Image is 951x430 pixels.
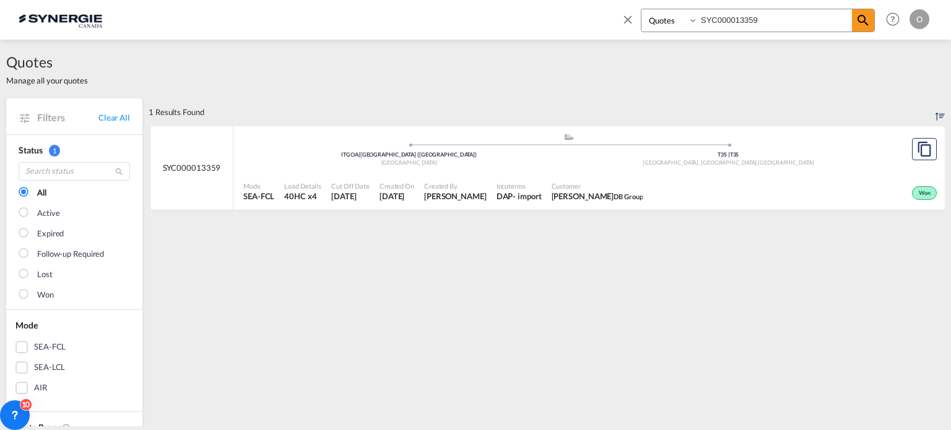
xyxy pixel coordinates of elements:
[331,181,370,191] span: Cut Off Date
[919,189,934,198] span: Won
[284,181,321,191] span: Load Details
[19,6,102,33] img: 1f56c880d42311ef80fc7dca854c8e59.png
[34,382,47,394] div: AIR
[380,191,414,202] span: 17 Jul 2025
[497,191,513,202] div: DAP
[882,9,910,31] div: Help
[149,98,204,126] div: 1 Results Found
[728,151,730,158] span: |
[497,191,542,202] div: DAP import
[358,151,360,158] span: |
[936,98,945,126] div: Sort by: Created On
[730,151,739,158] span: T3S
[37,248,104,260] div: Follow-up Required
[912,138,937,160] button: Copy Quote
[37,207,59,220] div: Active
[621,12,635,26] md-icon: icon-close
[37,289,54,301] div: Won
[15,361,133,374] md-checkbox: SEA-LCL
[341,151,477,158] span: ITGOA [GEOGRAPHIC_DATA] ([GEOGRAPHIC_DATA])
[15,341,133,353] md-checkbox: SEA-FCL
[497,181,542,191] span: Incoterms
[643,159,758,166] span: [GEOGRAPHIC_DATA], [GEOGRAPHIC_DATA]
[34,341,66,353] div: SEA-FCL
[882,9,903,30] span: Help
[424,191,487,202] span: Gael Vilsaint
[621,9,641,38] span: icon-close
[37,269,53,281] div: Lost
[910,9,929,29] div: O
[284,191,321,202] span: 40HC x 4
[917,142,932,157] md-icon: assets/icons/custom/copyQuote.svg
[424,181,487,191] span: Created By
[19,144,130,157] div: Status 1
[381,159,437,166] span: [GEOGRAPHIC_DATA]
[331,191,370,202] span: 17 Jul 2025
[150,126,945,210] div: SYC000013359 assets/icons/custom/ship-fill.svgassets/icons/custom/roll-o-plane.svgOriginGenova (G...
[614,192,643,200] span: DB Group
[37,187,46,199] div: All
[37,228,64,240] div: Expired
[98,112,130,123] a: Clear All
[856,13,871,28] md-icon: icon-magnify
[380,181,414,191] span: Created On
[552,181,643,191] span: Customer
[49,145,60,157] span: 1
[15,320,38,330] span: Mode
[758,159,814,166] span: [GEOGRAPHIC_DATA]
[513,191,541,202] div: - import
[912,186,937,200] div: Won
[15,382,133,394] md-checkbox: AIR
[852,9,874,32] span: icon-magnify
[163,162,221,173] span: SYC000013359
[698,9,852,31] input: Enter Quotation Number
[243,191,274,202] span: SEA-FCL
[37,111,98,124] span: Filters
[757,159,758,166] span: ,
[34,361,65,374] div: SEA-LCL
[562,134,576,140] md-icon: assets/icons/custom/ship-fill.svg
[6,75,88,86] span: Manage all your quotes
[115,167,124,176] md-icon: icon-magnify
[718,151,730,158] span: T3S
[243,181,274,191] span: Mode
[19,162,130,181] input: Search status
[6,52,88,72] span: Quotes
[19,145,42,155] span: Status
[552,191,643,202] span: Nicola Feltrin DB Group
